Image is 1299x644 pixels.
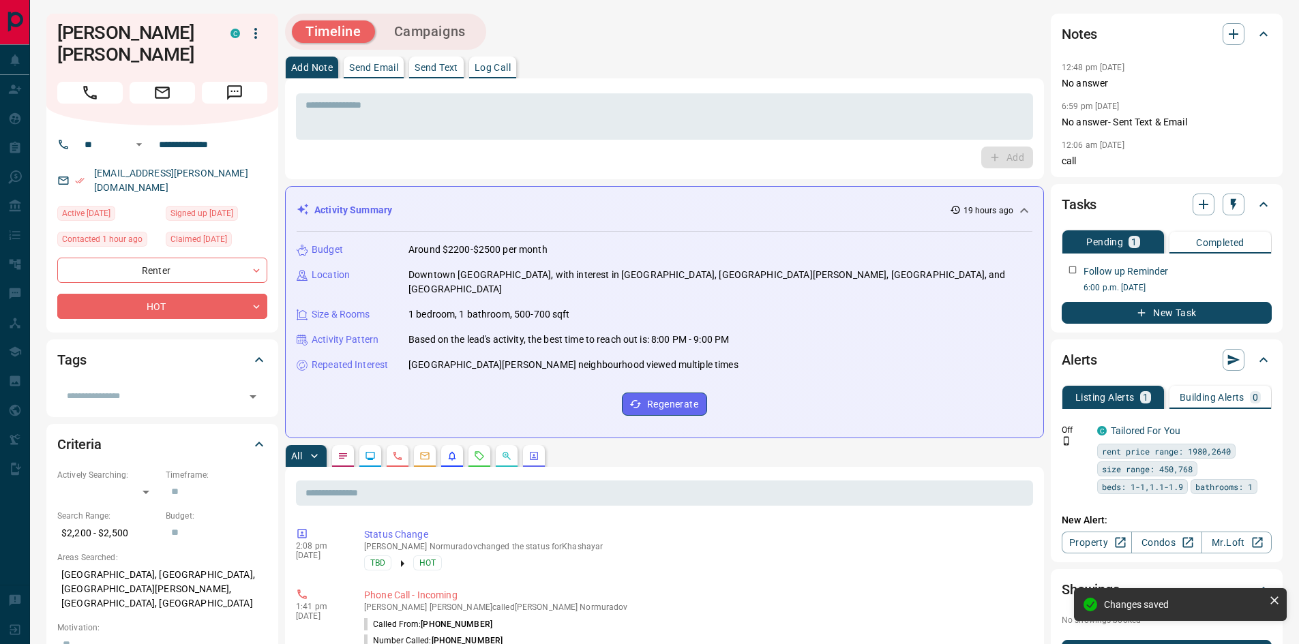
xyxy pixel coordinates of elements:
button: New Task [1062,302,1272,324]
h2: Alerts [1062,349,1097,371]
p: [GEOGRAPHIC_DATA][PERSON_NAME] neighbourhood viewed multiple times [408,358,738,372]
div: Mon Oct 13 2025 [57,206,159,225]
p: 12:06 am [DATE] [1062,140,1124,150]
div: Activity Summary19 hours ago [297,198,1032,223]
p: [PERSON_NAME] Normuradov changed the status for Khashayar [364,542,1028,551]
a: Property [1062,532,1132,553]
svg: Lead Browsing Activity [365,450,376,461]
button: Open [243,387,263,406]
p: Search Range: [57,510,159,522]
p: 19 hours ago [964,204,1013,217]
p: Building Alerts [1180,393,1244,402]
p: Listing Alerts [1075,393,1135,402]
p: Downtown [GEOGRAPHIC_DATA], with interest in [GEOGRAPHIC_DATA], [GEOGRAPHIC_DATA][PERSON_NAME], [... [408,268,1032,296]
div: condos.ca [230,29,240,38]
svg: Opportunities [501,450,512,461]
svg: Notes [338,450,348,461]
p: Motivation: [57,622,267,634]
span: size range: 450,768 [1102,462,1193,476]
span: Call [57,82,123,104]
p: Timeframe: [166,469,267,481]
p: 1 [1131,237,1137,247]
h2: Showings [1062,579,1120,600]
p: 1:41 pm [296,602,344,611]
p: 6:00 p.m. [DATE] [1084,281,1272,294]
p: Size & Rooms [312,307,370,322]
span: Email [130,82,195,104]
p: Send Text [415,63,458,72]
p: call [1062,154,1272,168]
span: Claimed [DATE] [170,232,227,246]
a: [EMAIL_ADDRESS][PERSON_NAME][DOMAIN_NAME] [94,168,248,193]
span: Message [202,82,267,104]
span: rent price range: 1980,2640 [1102,444,1231,458]
span: TBD [370,556,385,570]
div: Changes saved [1104,599,1264,610]
p: Repeated Interest [312,358,388,372]
p: Activity Summary [314,203,392,217]
h2: Tags [57,349,86,371]
div: Tue Oct 14 2025 [57,232,159,251]
h2: Notes [1062,23,1097,45]
p: [DATE] [296,611,344,621]
h1: [PERSON_NAME] [PERSON_NAME] [57,22,210,65]
p: Budget: [166,510,267,522]
span: bathrooms: 1 [1195,480,1253,493]
div: Tags [57,343,267,376]
p: Based on the lead's activity, the best time to reach out is: 8:00 PM - 9:00 PM [408,333,729,347]
div: Showings [1062,573,1272,606]
div: Alerts [1062,343,1272,376]
svg: Email Verified [75,176,85,185]
span: Contacted 1 hour ago [62,232,143,246]
p: $2,200 - $2,500 [57,522,159,545]
div: Tasks [1062,188,1272,221]
div: HOT [57,294,267,319]
div: Notes [1062,18,1272,50]
p: 12:48 pm [DATE] [1062,63,1124,72]
p: 0 [1253,393,1258,402]
div: Mon Oct 13 2025 [166,232,267,251]
button: Campaigns [380,20,479,43]
span: Signed up [DATE] [170,206,233,220]
p: Phone Call - Incoming [364,588,1028,602]
p: No answer- Sent Text & Email [1062,115,1272,129]
svg: Listing Alerts [447,450,458,461]
p: 1 [1143,393,1148,402]
a: Tailored For You [1111,425,1180,436]
a: Mr.Loft [1201,532,1272,553]
p: Add Note [291,63,333,72]
p: Areas Searched: [57,551,267,564]
p: 6:59 pm [DATE] [1062,102,1120,111]
span: beds: 1-1,1.1-1.9 [1102,480,1183,493]
a: Condos [1131,532,1201,553]
svg: Requests [474,450,485,461]
p: Budget [312,243,343,257]
p: Actively Searching: [57,469,159,481]
p: Send Email [349,63,398,72]
p: Called From: [364,618,492,630]
p: Log Call [475,63,511,72]
div: Criteria [57,428,267,461]
p: Activity Pattern [312,333,378,347]
p: Off [1062,424,1089,436]
div: condos.ca [1097,426,1107,435]
p: Follow up Reminder [1084,264,1168,279]
svg: Agent Actions [528,450,539,461]
p: New Alert: [1062,513,1272,527]
p: [PERSON_NAME] [PERSON_NAME] called [PERSON_NAME] Normuradov [364,602,1028,612]
p: 2:08 pm [296,541,344,551]
span: HOT [419,556,436,570]
h2: Criteria [57,433,102,455]
svg: Calls [392,450,403,461]
button: Open [131,136,147,153]
button: Regenerate [622,393,707,416]
p: No showings booked [1062,614,1272,626]
span: Active [DATE] [62,206,110,220]
p: [GEOGRAPHIC_DATA], [GEOGRAPHIC_DATA], [GEOGRAPHIC_DATA][PERSON_NAME], [GEOGRAPHIC_DATA], [GEOGRAP... [57,564,267,615]
p: Status Change [364,527,1028,542]
button: Timeline [292,20,375,43]
p: Around $2200-$2500 per month [408,243,548,257]
svg: Push Notification Only [1062,436,1071,446]
p: No answer [1062,76,1272,91]
p: [DATE] [296,551,344,560]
